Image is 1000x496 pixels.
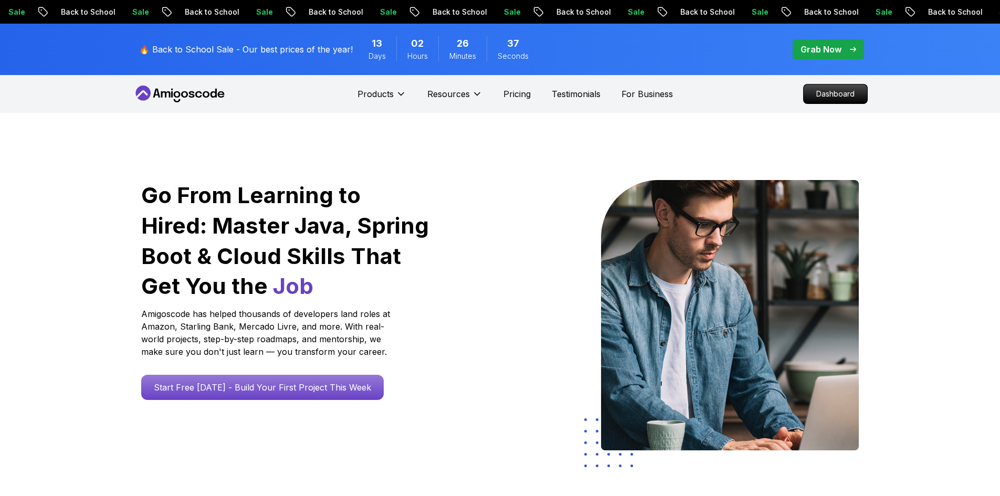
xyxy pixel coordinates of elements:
span: Days [369,51,386,61]
span: Minutes [449,51,476,61]
a: For Business [622,88,673,100]
img: hero [601,180,859,450]
p: Sale [580,7,613,17]
p: Sale [332,7,365,17]
p: Back to School [756,7,827,17]
p: Back to School [508,7,580,17]
p: Grab Now [801,43,841,56]
p: Sale [827,7,861,17]
p: 🔥 Back to School Sale - Our best prices of the year! [139,43,353,56]
p: Back to School [632,7,703,17]
p: Back to School [13,7,84,17]
a: Start Free [DATE] - Build Your First Project This Week [141,375,384,400]
p: Sale [456,7,489,17]
button: Products [357,88,406,109]
a: Pricing [503,88,531,100]
p: Back to School [260,7,332,17]
a: Dashboard [803,84,868,104]
p: Dashboard [804,85,867,103]
p: Sale [208,7,241,17]
p: Back to School [384,7,456,17]
span: 26 Minutes [457,36,469,51]
span: 37 Seconds [507,36,519,51]
span: Seconds [498,51,529,61]
p: Sale [951,7,985,17]
p: Sale [84,7,118,17]
button: Resources [427,88,482,109]
p: Back to School [136,7,208,17]
span: Hours [407,51,428,61]
h1: Go From Learning to Hired: Master Java, Spring Boot & Cloud Skills That Get You the [141,180,430,301]
span: 13 Days [372,36,382,51]
p: Resources [427,88,470,100]
span: Job [273,272,313,299]
span: 2 Hours [411,36,424,51]
a: Testimonials [552,88,601,100]
p: Products [357,88,394,100]
p: Amigoscode has helped thousands of developers land roles at Amazon, Starling Bank, Mercado Livre,... [141,308,393,358]
p: Sale [703,7,737,17]
p: Back to School [880,7,951,17]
